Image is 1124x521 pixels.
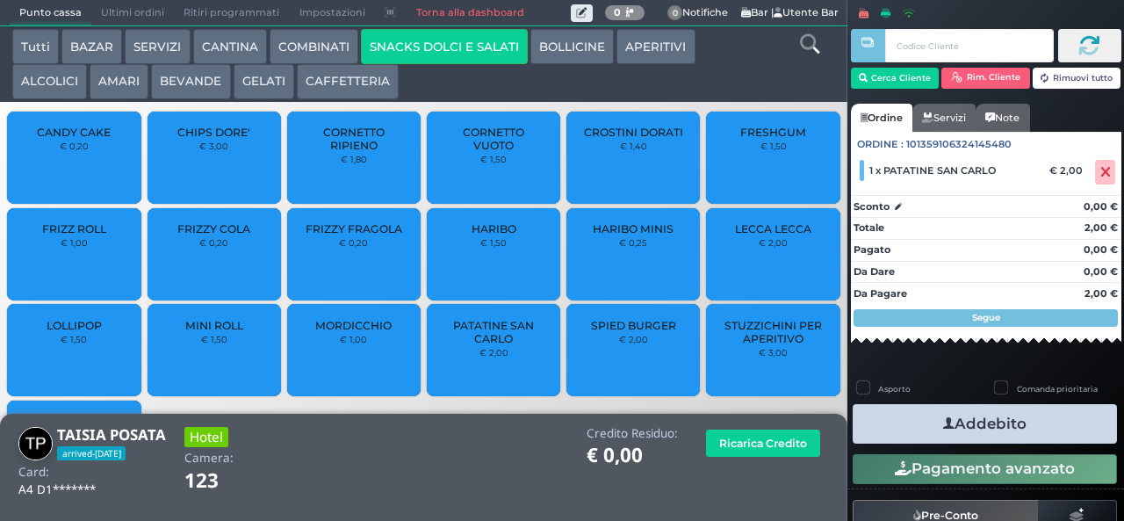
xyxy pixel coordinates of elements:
[184,427,228,447] h3: Hotel
[12,64,87,99] button: ALCOLICI
[442,319,546,345] span: PATATINE SAN CARLO
[270,29,358,64] button: COMBINATI
[941,68,1030,89] button: Rim. Cliente
[199,141,228,151] small: € 3,00
[854,221,884,234] strong: Totale
[297,64,399,99] button: CAFFETTERIA
[735,222,811,235] span: LECCA LECCA
[853,454,1117,484] button: Pagamento avanzato
[184,470,268,492] h1: 123
[18,427,53,461] img: TAISIA POSATA
[90,64,148,99] button: AMARI
[37,126,111,139] span: CANDY CAKE
[472,222,516,235] span: HARIBO
[201,334,227,344] small: € 1,50
[12,29,59,64] button: Tutti
[1033,68,1121,89] button: Rimuovi tutto
[853,404,1117,444] button: Addebito
[1084,221,1118,234] strong: 2,00 €
[1084,287,1118,300] strong: 2,00 €
[177,222,250,235] span: FRIZZY COLA
[721,319,825,345] span: STUZZICHINI PER APERITIVO
[302,126,407,152] span: CORNETTO RIPIENO
[306,222,402,235] span: FRIZZY FRAGOLA
[1084,265,1118,278] strong: 0,00 €
[854,199,890,214] strong: Sconto
[406,1,533,25] a: Torna alla dashboard
[10,1,91,25] span: Punto cassa
[47,319,102,332] span: LOLLIPOP
[1017,383,1098,394] label: Comanda prioritaria
[185,319,243,332] span: MINI ROLL
[151,64,230,99] button: BEVANDE
[530,29,614,64] button: BOLLICINE
[857,137,904,152] span: Ordine :
[616,29,695,64] button: APERITIVI
[619,334,648,344] small: € 2,00
[479,347,508,358] small: € 2,00
[234,64,294,99] button: GELATI
[740,126,806,139] span: FRESHGUM
[587,427,678,440] h4: Credito Residuo:
[1084,243,1118,256] strong: 0,00 €
[340,334,367,344] small: € 1,00
[878,383,911,394] label: Asporto
[619,237,647,248] small: € 0,25
[61,334,87,344] small: € 1,50
[1084,200,1118,213] strong: 0,00 €
[759,237,788,248] small: € 2,00
[591,319,676,332] span: SPIED BURGER
[480,237,507,248] small: € 1,50
[869,164,996,177] span: 1 x PATATINE SAN CARLO
[442,126,546,152] span: CORNETTO VUOTO
[174,1,289,25] span: Ritiri programmati
[125,29,190,64] button: SERVIZI
[290,1,375,25] span: Impostazioni
[620,141,647,151] small: € 1,40
[706,430,820,457] button: Ricarica Credito
[759,347,788,358] small: € 3,00
[906,137,1012,152] span: 101359106324145480
[912,104,976,132] a: Servizi
[61,29,122,64] button: BAZAR
[854,265,895,278] strong: Da Dare
[60,141,89,151] small: € 0,20
[584,126,683,139] span: CROSTINI DORATI
[42,222,106,235] span: FRIZZ ROLL
[361,29,528,64] button: SNACKS DOLCI E SALATI
[339,237,368,248] small: € 0,20
[91,1,174,25] span: Ultimi ordini
[587,445,678,467] h1: € 0,00
[885,29,1053,62] input: Codice Cliente
[61,237,88,248] small: € 1,00
[341,154,367,164] small: € 1,80
[184,452,234,465] h4: Camera:
[667,5,683,21] span: 0
[199,237,228,248] small: € 0,20
[614,6,621,18] b: 0
[854,287,907,300] strong: Da Pagare
[315,319,392,332] span: MORDICCHIO
[760,141,787,151] small: € 1,50
[57,424,166,445] b: TAISIA POSATA
[851,104,912,132] a: Ordine
[851,68,940,89] button: Cerca Cliente
[57,446,126,460] span: arrived-[DATE]
[177,126,250,139] span: CHIPS DORE'
[593,222,674,235] span: HARIBO MINIS
[1047,164,1092,177] div: € 2,00
[976,104,1029,132] a: Note
[854,243,890,256] strong: Pagato
[18,466,49,479] h4: Card:
[972,312,1000,323] strong: Segue
[193,29,267,64] button: CANTINA
[480,154,507,164] small: € 1,50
